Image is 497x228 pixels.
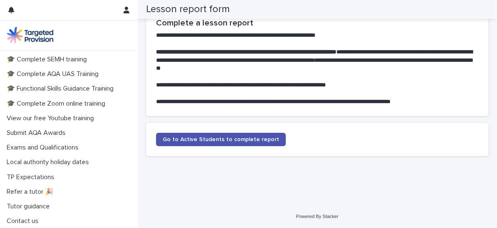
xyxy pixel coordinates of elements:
h2: Lesson report form [146,3,230,15]
p: Local authority holiday dates [3,158,96,166]
p: 🎓 Complete SEMH training [3,56,93,63]
p: 🎓 Complete AQA UAS Training [3,70,105,78]
h2: Complete a lesson report [156,18,479,28]
p: Exams and Qualifications [3,144,85,152]
p: View our free Youtube training [3,114,101,122]
span: Go to Active Students to complete report [163,137,279,142]
p: Contact us [3,217,45,225]
p: Submit AQA Awards [3,129,72,137]
a: Go to Active Students to complete report [156,133,286,146]
p: Refer a tutor 🎉 [3,188,60,196]
img: M5nRWzHhSzIhMunXDL62 [7,27,53,43]
a: Powered By Stacker [296,214,338,219]
p: TP Expectations [3,173,61,181]
p: 🎓 Functional Skills Guidance Training [3,85,120,93]
p: 🎓 Complete Zoom online training [3,100,112,108]
p: Tutor guidance [3,203,56,210]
